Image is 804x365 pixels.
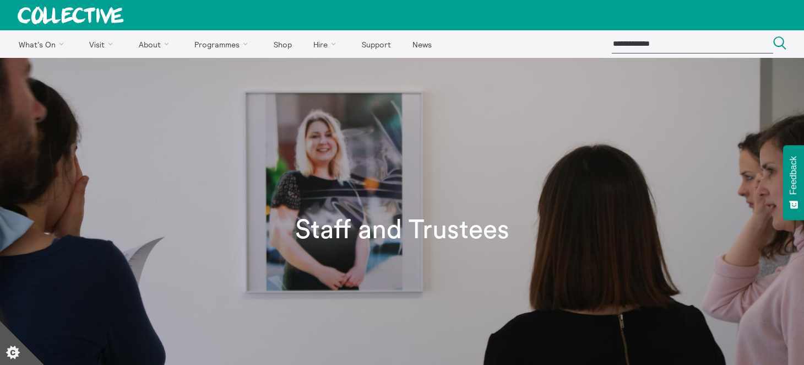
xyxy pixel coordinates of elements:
a: What's On [9,30,78,58]
a: Support [352,30,400,58]
a: Hire [304,30,350,58]
span: Feedback [789,156,798,195]
a: Programmes [185,30,262,58]
a: News [403,30,441,58]
a: Visit [80,30,127,58]
a: Shop [264,30,301,58]
button: Feedback - Show survey [783,145,804,220]
a: About [129,30,183,58]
